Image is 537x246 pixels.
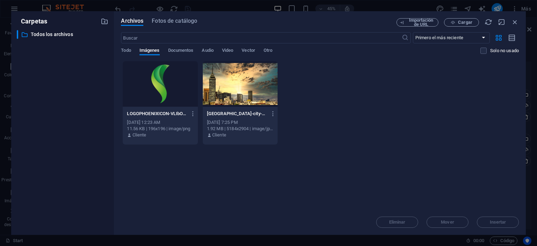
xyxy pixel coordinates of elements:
button: Importación de URL [396,18,438,27]
i: Crear carpeta [101,17,108,25]
span: Video [222,46,233,56]
div: ​ [17,30,18,39]
span: Imágenes [139,46,160,56]
span: Audio [202,46,213,56]
div: 1.92 MB | 5184x2904 | image/jpeg [207,126,273,132]
i: Cerrar [511,18,519,26]
span: Vector [242,46,255,56]
i: Minimizar [498,18,506,26]
span: Cargar [458,20,472,24]
span: Otro [264,46,272,56]
span: Documentos [168,46,194,56]
div: [DATE] 12:23 AM [127,119,193,126]
input: Buscar [121,32,401,43]
p: LOGOPHOENIXICON-VLIbOLI3Ez9jSfRK2Fv5yw-1SQSS7qDTAsT_XesSwoFFQ.png [127,111,187,117]
span: Todo [121,46,131,56]
i: Volver a cargar [485,18,492,26]
p: mexico-city-7507534-1HEdLFHoC2tDqUmoZjbPeA.jpg [207,111,267,117]
p: Todos los archivos [31,30,96,38]
button: Cargar [444,18,479,27]
p: Cliente [133,132,146,138]
p: Carpetas [17,17,47,26]
div: 11.56 KB | 196x196 | image/png [127,126,193,132]
p: Cliente [212,132,226,138]
p: Solo muestra los archivos que no están usándose en el sitio web. Los archivos añadidos durante es... [490,48,519,54]
span: Fotos de catálogo [152,17,197,25]
div: [DATE] 7:25 PM [207,119,273,126]
span: Archivos [121,17,143,25]
span: Importación de URL [407,18,435,27]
